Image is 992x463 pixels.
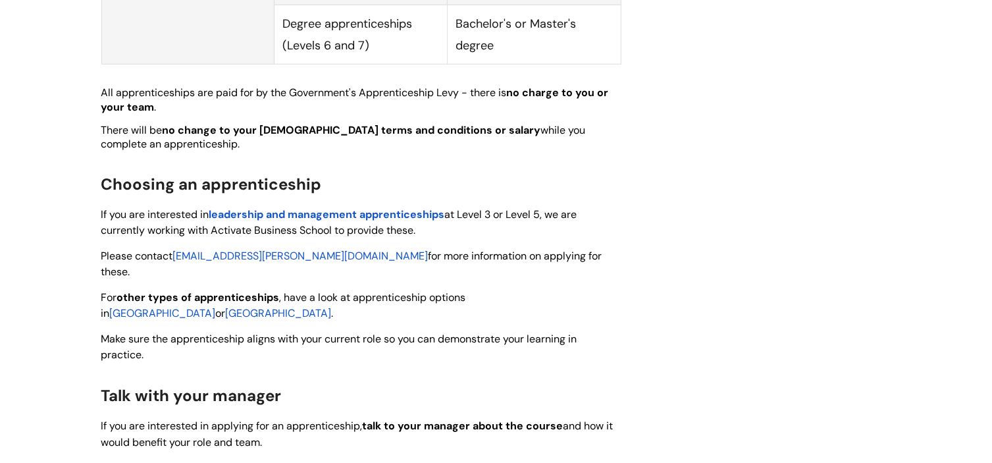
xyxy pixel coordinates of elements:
span: other types of apprenticeships [117,290,280,304]
a: [GEOGRAPHIC_DATA] [110,306,216,320]
span: . [332,306,334,320]
span: There will be while you complete an apprenticeship. [101,123,586,151]
span: Make sure the apprenticeship aligns with your current role so you can demonstrate your learning i... [101,332,577,362]
span: If you are interested in applying for an apprenticeship, [101,419,363,433]
td: Degree apprenticeships (Levels 6 and 7) [274,5,448,65]
span: Talk with your manager [101,385,282,406]
span: , have a look at apprenticeship options in [101,290,466,321]
a: leadership and management apprenticeships [209,207,445,221]
span: Please contact [101,249,173,263]
span: and how it would benefit your role and team. [101,419,613,449]
a: [GEOGRAPHIC_DATA] [226,306,332,320]
span: talk to your manager about the course [363,419,563,433]
span: All apprenticeships are paid for by the Government's Apprenticeship Levy - there is . [101,86,609,114]
strong: no charge to you or your team [101,86,609,114]
span: Choosing an apprenticeship [101,174,322,194]
span: For [101,290,117,304]
span: or [216,306,226,320]
td: Bachelor's or Master's degree [448,5,621,65]
span: If you are interested in [101,207,209,221]
strong: no change to your [DEMOGRAPHIC_DATA] terms and conditions or salary [163,123,541,137]
a: [EMAIL_ADDRESS][PERSON_NAME][DOMAIN_NAME] [173,249,429,263]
